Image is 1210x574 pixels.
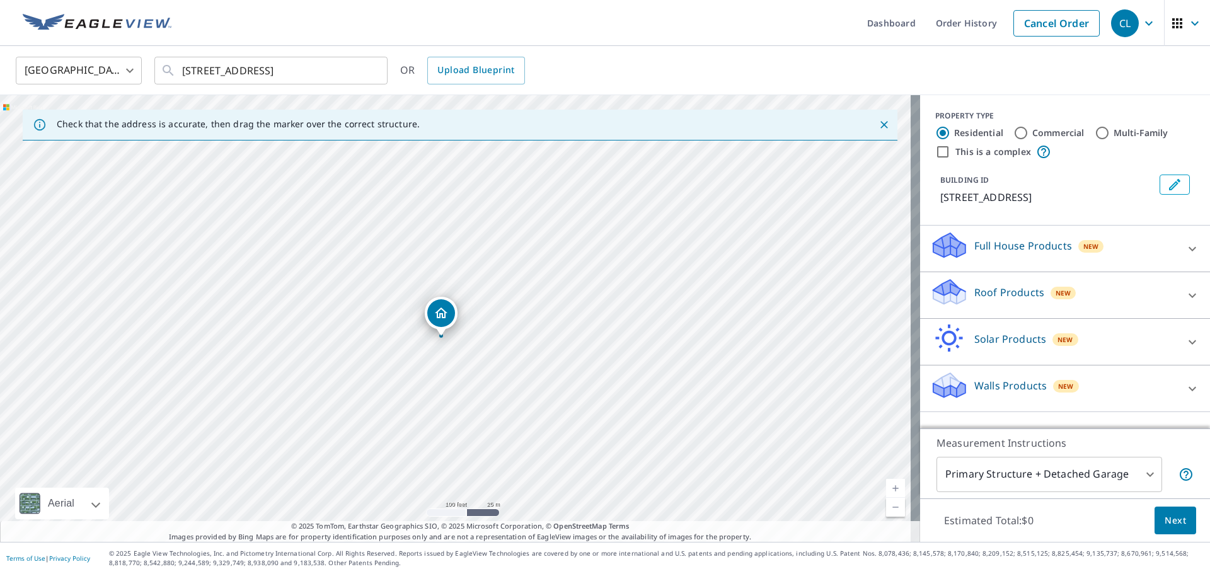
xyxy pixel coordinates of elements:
a: Privacy Policy [49,554,90,563]
input: Search by address or latitude-longitude [182,53,362,88]
p: Measurement Instructions [936,435,1194,451]
label: Residential [954,127,1003,139]
span: Next [1165,513,1186,529]
p: BUILDING ID [940,175,989,185]
p: | [6,554,90,562]
label: Commercial [1032,127,1085,139]
p: Check that the address is accurate, then drag the marker over the correct structure. [57,118,420,130]
p: Walls Products [974,378,1047,393]
div: Primary Structure + Detached Garage [936,457,1162,492]
span: New [1056,288,1071,298]
button: Close [876,117,892,133]
span: New [1083,241,1099,251]
span: New [1057,335,1073,345]
a: Terms [609,521,630,531]
div: Dropped pin, building 1, Residential property, 271 Rocky Hills Rd Pittsboro, NC 27312 [425,297,458,336]
label: Multi-Family [1114,127,1168,139]
span: © 2025 TomTom, Earthstar Geographics SIO, © 2025 Microsoft Corporation, © [291,521,630,532]
div: [GEOGRAPHIC_DATA] [16,53,142,88]
div: Full House ProductsNew [930,231,1200,267]
div: Aerial [44,488,78,519]
span: Upload Blueprint [437,62,514,78]
div: PROPERTY TYPE [935,110,1195,122]
a: Upload Blueprint [427,57,524,84]
button: Edit building 1 [1160,175,1190,195]
p: [STREET_ADDRESS] [940,190,1155,205]
div: OR [400,57,525,84]
button: Next [1155,507,1196,535]
span: Your report will include the primary structure and a detached garage if one exists. [1178,467,1194,482]
a: OpenStreetMap [553,521,606,531]
div: Aerial [15,488,109,519]
span: New [1058,381,1074,391]
div: Roof ProductsNew [930,277,1200,313]
p: Estimated Total: $0 [934,507,1044,534]
img: EV Logo [23,14,171,33]
div: Solar ProductsNew [930,324,1200,360]
a: Terms of Use [6,554,45,563]
p: © 2025 Eagle View Technologies, Inc. and Pictometry International Corp. All Rights Reserved. Repo... [109,549,1204,568]
p: Solar Products [974,331,1046,347]
a: Current Level 18, Zoom Out [886,498,905,517]
p: Full House Products [974,238,1072,253]
a: Cancel Order [1013,10,1100,37]
p: Roof Products [974,285,1044,300]
div: Walls ProductsNew [930,370,1200,406]
div: CL [1111,9,1139,37]
a: Current Level 18, Zoom In [886,479,905,498]
label: This is a complex [955,146,1031,158]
